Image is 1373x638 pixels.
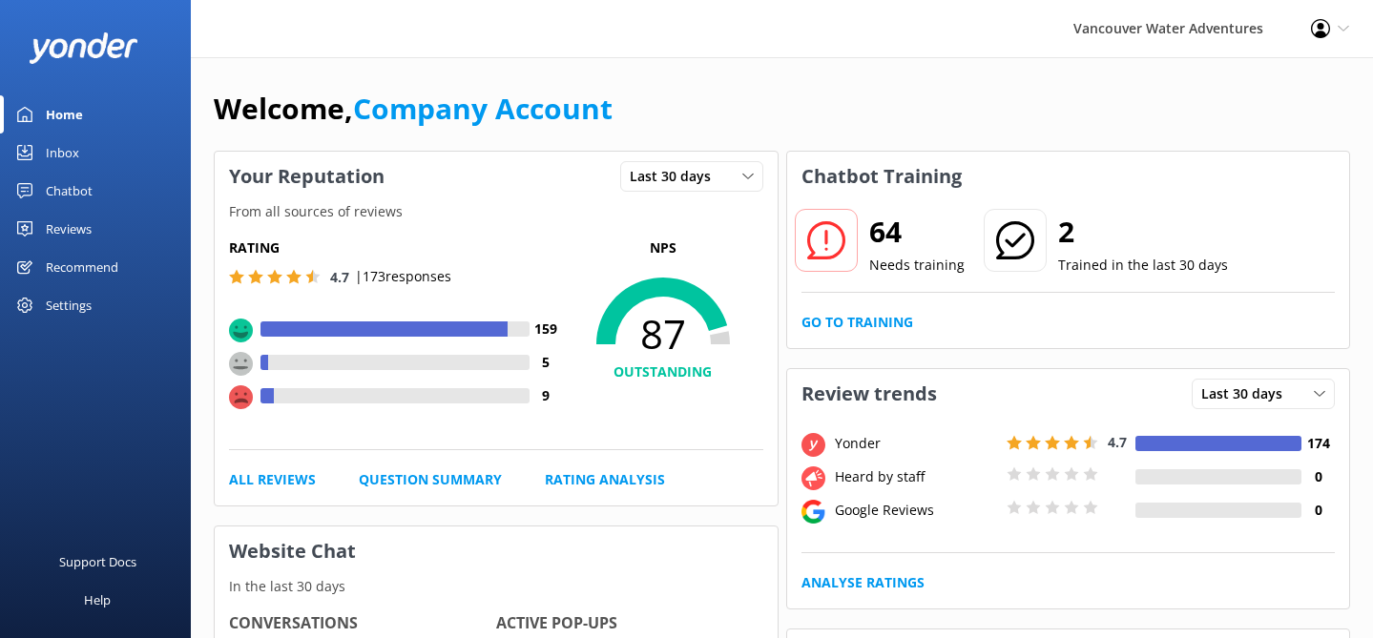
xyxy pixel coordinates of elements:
h5: Rating [229,237,563,258]
h3: Review trends [787,369,951,419]
h4: 0 [1301,466,1335,487]
h3: Your Reputation [215,152,399,201]
a: All Reviews [229,469,316,490]
a: Analyse Ratings [801,572,925,593]
div: Google Reviews [830,500,1002,521]
span: Last 30 days [630,166,722,187]
h3: Chatbot Training [787,152,976,201]
div: Settings [46,286,92,324]
h1: Welcome, [214,86,613,132]
p: From all sources of reviews [215,201,778,222]
h2: 64 [869,209,965,255]
a: Go to Training [801,312,913,333]
div: Support Docs [59,543,136,581]
h4: 174 [1301,433,1335,454]
div: Home [46,95,83,134]
h4: 0 [1301,500,1335,521]
p: | 173 responses [355,266,451,287]
h4: 5 [530,352,563,373]
a: Company Account [353,89,613,128]
p: Needs training [869,255,965,276]
p: NPS [563,237,763,258]
div: Yonder [830,433,1002,454]
a: Question Summary [359,469,502,490]
p: In the last 30 days [215,576,778,597]
p: Trained in the last 30 days [1058,255,1228,276]
h4: OUTSTANDING [563,361,763,382]
span: Last 30 days [1201,383,1294,404]
span: 4.7 [1108,433,1127,451]
span: 87 [563,310,763,358]
div: Help [84,581,111,619]
h4: Conversations [229,611,496,636]
h4: 159 [530,319,563,340]
span: 4.7 [330,268,349,286]
div: Reviews [46,210,92,248]
h3: Website Chat [215,526,778,576]
div: Inbox [46,134,79,172]
div: Chatbot [46,172,93,210]
h4: Active Pop-ups [496,611,763,636]
a: Rating Analysis [545,469,665,490]
div: Recommend [46,248,118,286]
img: yonder-white-logo.png [29,32,138,64]
h2: 2 [1058,209,1228,255]
div: Heard by staff [830,466,1002,487]
h4: 9 [530,385,563,406]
